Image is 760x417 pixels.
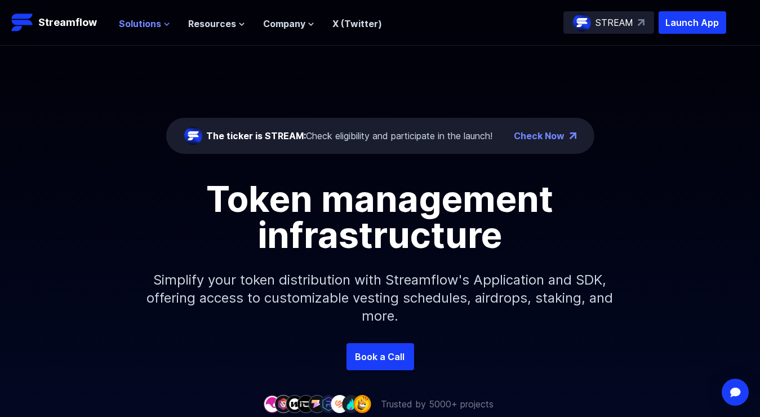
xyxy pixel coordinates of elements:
[331,395,349,412] img: company-7
[514,129,565,143] a: Check Now
[11,11,34,34] img: Streamflow Logo
[127,181,634,253] h1: Token management infrastructure
[274,395,292,412] img: company-2
[188,17,236,30] span: Resources
[138,253,623,343] p: Simplify your token distribution with Streamflow's Application and SDK, offering access to custom...
[563,11,654,34] a: STREAM
[38,15,97,30] p: Streamflow
[207,129,493,143] div: Check eligibility and participate in the launch!
[263,395,281,412] img: company-1
[263,17,305,30] span: Company
[11,11,108,34] a: Streamflow
[573,14,591,32] img: streamflow-logo-circle.png
[342,395,360,412] img: company-8
[595,16,633,29] p: STREAM
[308,395,326,412] img: company-5
[722,379,749,406] div: Open Intercom Messenger
[188,17,245,30] button: Resources
[638,19,645,26] img: top-right-arrow.svg
[353,395,371,412] img: company-9
[319,395,337,412] img: company-6
[570,132,576,139] img: top-right-arrow.png
[346,343,414,370] a: Book a Call
[332,18,382,29] a: X (Twitter)
[184,127,202,145] img: streamflow-logo-circle.png
[286,395,304,412] img: company-3
[297,395,315,412] img: company-4
[119,17,161,30] span: Solutions
[381,397,494,411] p: Trusted by 5000+ projects
[207,130,306,141] span: The ticker is STREAM:
[263,17,314,30] button: Company
[119,17,170,30] button: Solutions
[659,11,726,34] button: Launch App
